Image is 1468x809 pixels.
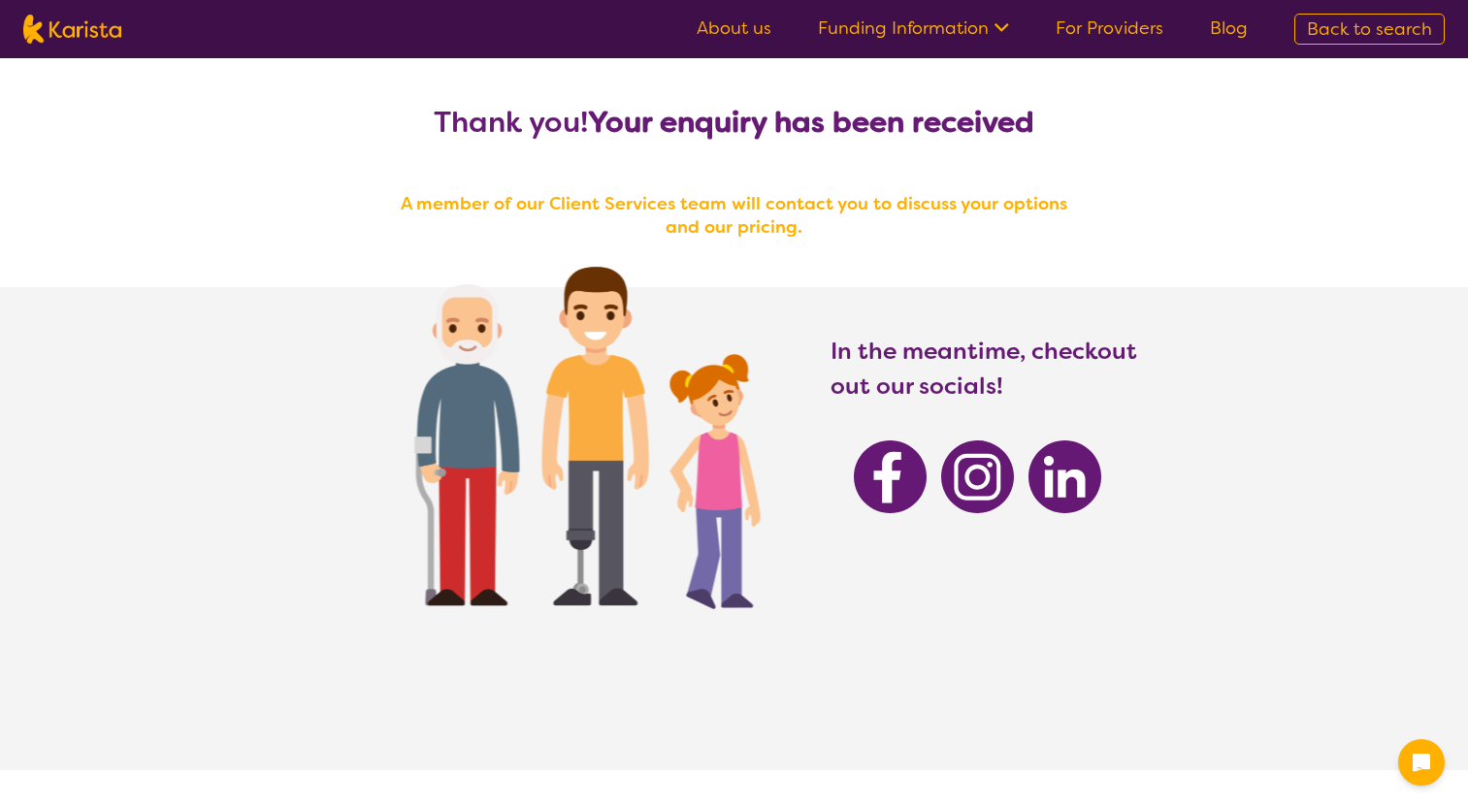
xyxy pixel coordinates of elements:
a: For Providers [1056,16,1163,40]
a: Blog [1210,16,1248,40]
img: Karista Facebook [854,440,927,513]
img: Karista Instagram [941,440,1014,513]
img: Karista Linkedin [1028,440,1101,513]
img: Karista logo [23,15,121,44]
a: About us [697,16,771,40]
a: Funding Information [818,16,1009,40]
h3: In the meantime, checkout out our socials! [831,334,1139,404]
h2: Thank you! [385,105,1084,140]
h4: A member of our Client Services team will contact you to discuss your options and our pricing. [385,192,1084,239]
b: Your enquiry has been received [588,103,1034,142]
a: Back to search [1294,14,1445,45]
img: Karista provider enquiry success [356,217,801,645]
span: Back to search [1307,17,1432,41]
